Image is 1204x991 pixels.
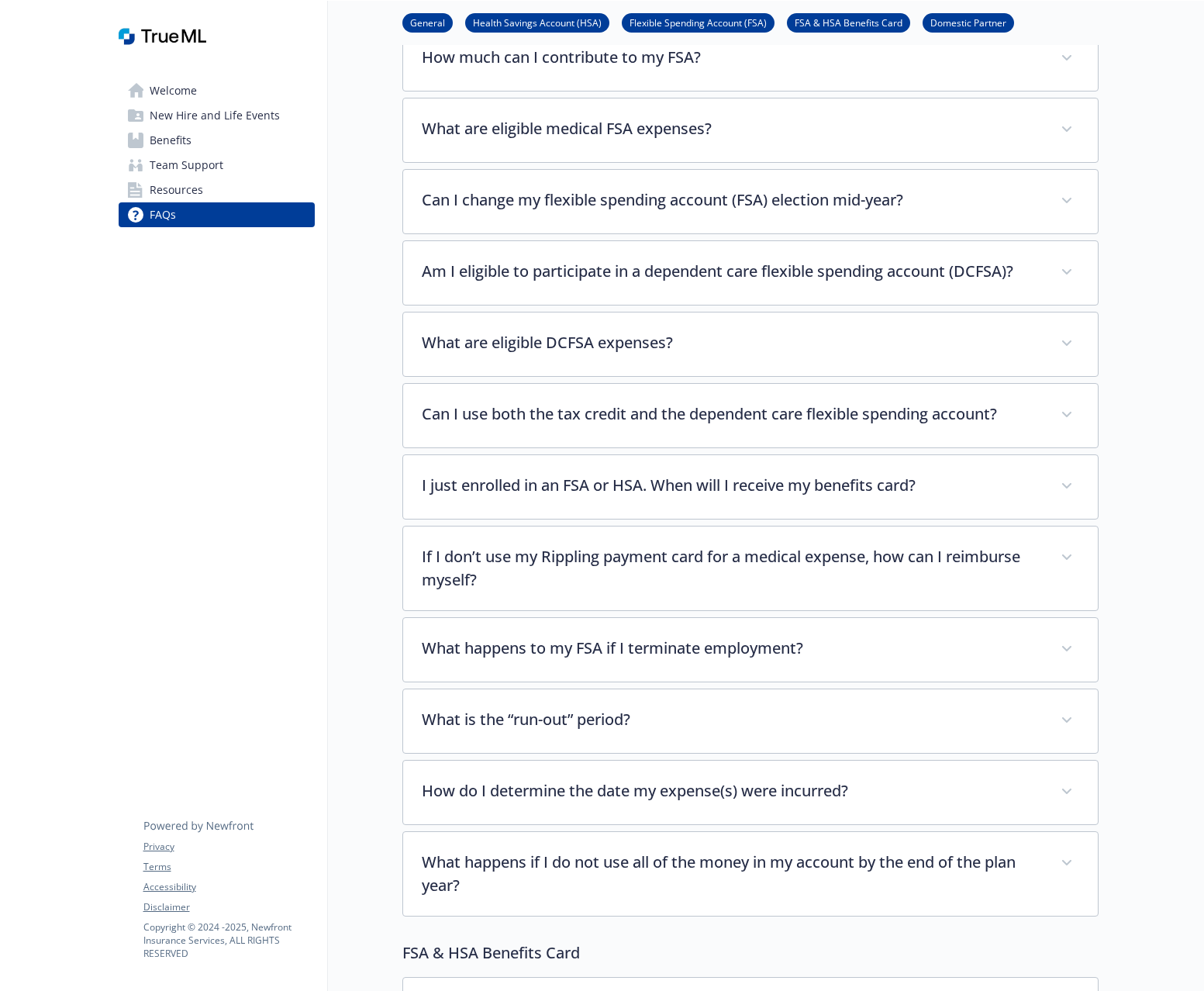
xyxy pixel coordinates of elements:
[422,260,1042,283] p: Am I eligible to participate in a dependent care flexible spending account (DCFSA)?
[402,941,1099,965] p: FSA & HSA Benefits Card
[422,545,1042,592] p: If I don’t use my Rippling payment card for a medical expense, how can I reimburse myself?
[119,178,315,202] a: Resources
[403,455,1098,519] div: I just enrolled in an FSA or HSA. When will I receive my benefits card?
[422,188,1042,212] p: Can I change my flexible spending account (FSA) election mid-year?
[403,312,1098,376] div: What are eligible DCFSA expenses?
[422,474,1042,497] p: I just enrolled in an FSA or HSA. When will I receive my benefits card?
[403,761,1098,824] div: How do I determine the date my expense(s) were incurred?
[119,128,315,153] a: Benefits
[403,170,1098,233] div: Can I change my flexible spending account (FSA) election mid-year?
[403,689,1098,753] div: What is the “run-out” period?
[422,117,1042,140] p: What are eligible medical FSA expenses?
[422,637,1042,660] p: What happens to my FSA if I terminate employment?
[403,98,1098,162] div: What are eligible medical FSA expenses?
[422,779,1042,803] p: How do I determine the date my expense(s) were incurred?
[403,384,1098,447] div: Can I use both the tax credit and the dependent care flexible spending account?
[422,46,1042,69] p: How much can I contribute to my FSA?
[119,202,315,227] a: FAQs
[622,15,774,29] a: Flexible Spending Account (FSA)
[150,78,197,103] span: Welcome
[143,900,314,914] a: Disclaimer
[150,202,176,227] span: FAQs
[403,832,1098,916] div: What happens if I do not use all of the money in my account by the end of the plan year?
[787,15,910,29] a: FSA & HSA Benefits Card
[143,920,314,960] p: Copyright © 2024 - 2025 , Newfront Insurance Services, ALL RIGHTS RESERVED
[119,153,315,178] a: Team Support
[465,15,609,29] a: Health Savings Account (HSA)
[150,153,223,178] span: Team Support
[403,241,1098,305] div: Am I eligible to participate in a dependent care flexible spending account (DCFSA)?
[143,880,314,894] a: Accessibility
[150,178,203,202] span: Resources
[150,128,191,153] span: Benefits
[402,15,453,29] a: General
[119,103,315,128] a: New Hire and Life Events
[422,402,1042,426] p: Can I use both the tax credit and the dependent care flexible spending account?
[403,27,1098,91] div: How much can I contribute to my FSA?
[422,851,1042,897] p: What happens if I do not use all of the money in my account by the end of the plan year?
[403,527,1098,610] div: If I don’t use my Rippling payment card for a medical expense, how can I reimburse myself?
[422,708,1042,731] p: What is the “run-out” period?
[403,618,1098,682] div: What happens to my FSA if I terminate employment?
[923,15,1014,29] a: Domestic Partner
[143,840,314,854] a: Privacy
[150,103,280,128] span: New Hire and Life Events
[119,78,315,103] a: Welcome
[143,860,314,874] a: Terms
[422,331,1042,354] p: What are eligible DCFSA expenses?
